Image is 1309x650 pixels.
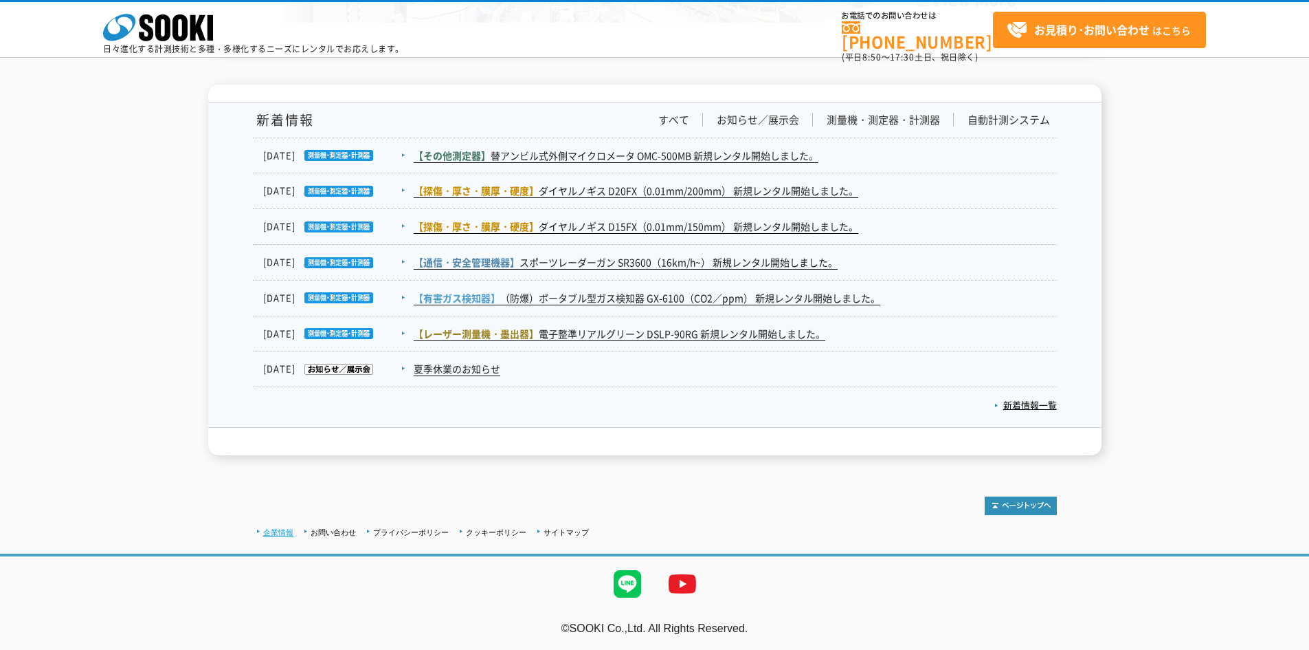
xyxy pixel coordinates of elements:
span: 8:50 [862,51,882,63]
a: 企業情報 [263,528,293,537]
span: お電話でのお問い合わせは [842,12,993,20]
span: 【通信・安全管理機器】 [414,255,519,269]
strong: お見積り･お問い合わせ [1034,21,1150,38]
a: 【その他測定器】替アンビル式外側マイクロメータ OMC-500MB 新規レンタル開始しました。 [414,149,818,163]
span: 【探傷・厚さ・膜厚・硬度】 [414,184,539,197]
a: 【レーザー測量機・墨出器】電子整準リアルグリーン DSLP-90RG 新規レンタル開始しました。 [414,327,825,341]
dt: [DATE] [263,255,412,270]
a: 測量機・測定器・計測器 [827,113,940,127]
img: 測量機・測定器・計測器 [295,150,373,161]
a: お見積り･お問い合わせはこちら [993,12,1206,48]
img: 測量機・測定器・計測器 [295,221,373,232]
a: 【探傷・厚さ・膜厚・硬度】ダイヤルノギス D20FX（0.01mm/200mm） 新規レンタル開始しました。 [414,184,858,198]
span: 【有害ガス検知器】 [414,291,500,305]
a: お知らせ／展示会 [717,113,799,127]
img: 測量機・測定器・計測器 [295,186,373,197]
a: すべて [658,113,689,127]
h1: 新着情報 [253,113,314,127]
p: 日々進化する計測技術と多種・多様化するニーズにレンタルでお応えします。 [103,45,404,53]
span: はこちら [1007,20,1191,41]
a: クッキーポリシー [466,528,526,537]
img: 測量機・測定器・計測器 [295,328,373,339]
a: 【有害ガス検知器】（防爆）ポータブル型ガス検知器 GX-6100（CO2／ppm） 新規レンタル開始しました。 [414,291,880,305]
img: LINE [600,556,655,611]
dt: [DATE] [263,184,412,198]
a: [PHONE_NUMBER] [842,21,993,50]
a: サイトマップ [544,528,589,537]
span: 【その他測定器】 [414,149,491,162]
a: 夏季休業のお知らせ [414,362,500,376]
a: 自動計測システム [967,113,1050,127]
a: テストMail [1256,636,1309,648]
img: 測量機・測定器・計測器 [295,292,373,303]
a: 【探傷・厚さ・膜厚・硬度】ダイヤルノギス D15FX（0.01mm/150mm） 新規レンタル開始しました。 [414,219,858,234]
a: 【通信・安全管理機器】スポーツレーダーガン SR3600（16km/h~） 新規レンタル開始しました。 [414,255,838,270]
a: お問い合わせ [311,528,356,537]
img: トップページへ [985,497,1057,515]
span: 17:30 [890,51,915,63]
dt: [DATE] [263,291,412,305]
dt: [DATE] [263,219,412,234]
dt: [DATE] [263,327,412,341]
a: プライバシーポリシー [373,528,449,537]
span: 【探傷・厚さ・膜厚・硬度】 [414,219,539,233]
img: お知らせ／展示会 [295,364,373,375]
span: 【レーザー測量機・墨出器】 [414,327,539,340]
img: 測量機・測定器・計測器 [295,257,373,268]
dt: [DATE] [263,362,412,376]
span: (平日 ～ 土日、祝日除く) [842,51,978,63]
img: YouTube [655,556,710,611]
a: 新着情報一覧 [994,398,1057,411]
dt: [DATE] [263,149,412,163]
